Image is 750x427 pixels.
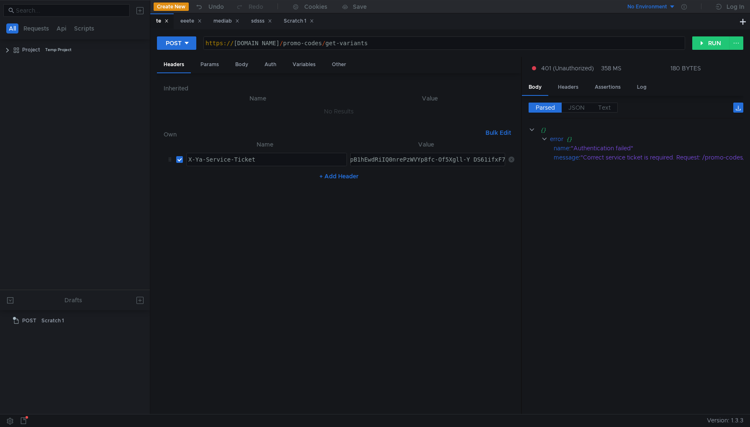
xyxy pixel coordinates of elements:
div: message [554,153,579,162]
button: Api [54,23,69,33]
th: Name [170,93,345,103]
div: Log In [727,2,744,12]
div: te [156,17,169,26]
button: Create New [154,3,189,11]
div: 358 MS [601,64,622,72]
span: JSON [568,104,585,111]
div: Headers [551,80,585,95]
div: Save [353,4,367,10]
div: Scratch 1 [41,314,64,327]
button: All [6,23,18,33]
span: Parsed [536,104,555,111]
div: Scratch 1 [284,17,314,26]
div: POST [166,39,182,48]
div: 180 BYTES [670,64,701,72]
div: Assertions [588,80,627,95]
button: Requests [21,23,51,33]
button: Scripts [72,23,97,33]
button: Undo [189,0,230,13]
button: + Add Header [316,171,362,181]
div: eeete [180,17,202,26]
th: Value [345,93,514,103]
th: Name [183,139,347,149]
div: Undo [208,2,224,12]
div: sdsss [251,17,272,26]
div: Temp Project [45,44,72,56]
div: Project [22,44,40,56]
button: Bulk Edit [482,128,514,138]
div: Variables [286,57,322,72]
div: Headers [157,57,191,73]
span: Text [598,104,611,111]
span: 401 (Unauthorized) [541,64,594,73]
div: mediab [213,17,239,26]
div: No Environment [627,3,667,11]
div: Other [325,57,353,72]
nz-embed-empty: No Results [324,108,354,115]
div: error [550,134,563,144]
h6: Own [164,129,482,139]
button: Redo [230,0,269,13]
div: Log [630,80,653,95]
span: POST [22,314,36,327]
input: Search... [16,6,125,15]
div: Auth [258,57,283,72]
h6: Inherited [164,83,514,93]
div: name [554,144,569,153]
span: Version: 1.3.3 [707,414,743,427]
div: Body [522,80,548,96]
div: Params [194,57,226,72]
div: Drafts [64,295,82,305]
button: POST [157,36,196,50]
button: RUN [692,36,729,50]
th: Value [347,139,505,149]
div: Cookies [304,2,327,12]
div: Body [229,57,255,72]
div: Redo [249,2,263,12]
